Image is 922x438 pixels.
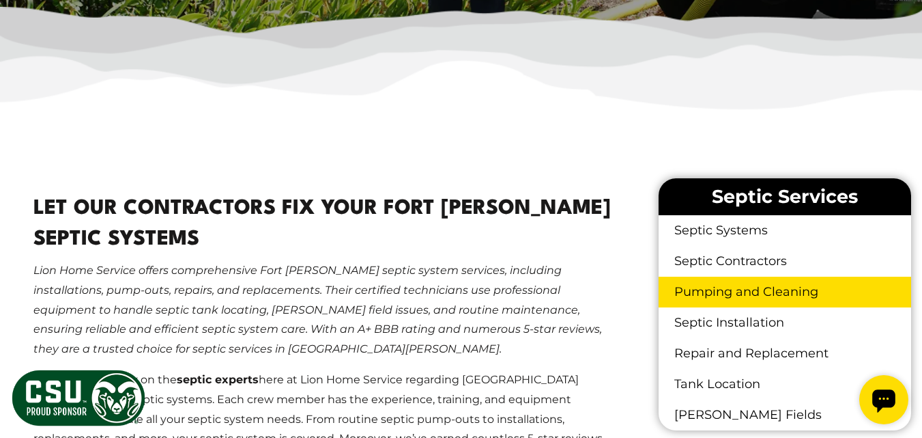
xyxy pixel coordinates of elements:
[659,178,910,215] li: Septic Services
[659,307,910,338] a: Septic Installation
[659,400,910,430] a: [PERSON_NAME] Fields
[659,338,910,369] a: Repair and Replacement
[33,264,602,355] em: Lion Home Service offers comprehensive Fort [PERSON_NAME] septic system services, including insta...
[10,368,147,428] img: CSU Sponsor Badge
[659,215,910,246] a: Septic Systems
[177,373,259,386] strong: septic experts
[659,369,910,400] a: Tank Location
[5,5,55,55] div: Open chat widget
[33,194,620,256] h2: Let Our Contractors Fix Your Fort [PERSON_NAME] Septic Systems
[659,246,910,277] a: Septic Contractors
[659,277,910,307] a: Pumping and Cleaning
